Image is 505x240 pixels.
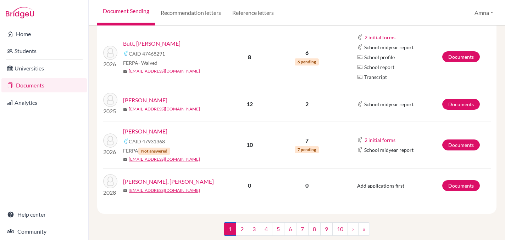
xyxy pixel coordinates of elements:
[1,44,87,58] a: Students
[357,183,404,189] span: Add applications first
[364,33,396,41] button: 2 initial forms
[103,93,117,107] img: Usman, Muhammad
[123,69,127,74] span: mail
[364,63,394,71] span: School report
[129,156,200,162] a: [EMAIL_ADDRESS][DOMAIN_NAME]
[123,189,127,193] span: mail
[103,174,117,188] img: Aamir, Muhammad Shaheer
[442,180,480,191] a: Documents
[274,48,340,57] p: 6
[129,187,200,194] a: [EMAIL_ADDRESS][DOMAIN_NAME]
[236,222,248,236] a: 2
[1,224,87,239] a: Community
[1,27,87,41] a: Home
[123,127,167,136] a: [PERSON_NAME]
[442,51,480,62] a: Documents
[274,181,340,190] p: 0
[123,107,127,112] span: mail
[348,222,359,236] a: ›
[364,136,396,144] button: 2 initial forms
[1,78,87,92] a: Documents
[364,146,414,154] span: School midyear report
[103,46,117,60] img: Butt, Muhammad Yousha Talib
[123,177,214,186] a: [PERSON_NAME], [PERSON_NAME]
[248,222,260,236] a: 3
[123,158,127,162] span: mail
[332,222,348,236] a: 10
[129,50,165,57] span: CAID 47468291
[129,138,165,145] span: CAID 47931368
[364,101,414,108] span: School midyear report
[138,60,157,66] span: - Waived
[123,39,181,48] a: Butt, [PERSON_NAME]
[357,54,363,60] img: Parchments logo
[308,222,321,236] a: 8
[1,61,87,75] a: Universities
[103,148,117,156] p: 2026
[357,34,363,40] img: Common App logo
[1,207,87,222] a: Help center
[357,44,363,50] img: Common App logo
[248,53,251,60] b: 8
[295,146,319,153] span: 7 pending
[295,58,319,65] span: 6 pending
[442,139,480,150] a: Documents
[123,138,129,144] img: Common App logo
[138,148,170,155] span: Not answered
[364,53,395,61] span: School profile
[296,222,309,236] a: 7
[364,73,387,81] span: Transcript
[357,101,363,107] img: Common App logo
[123,59,157,67] span: FERPA
[358,222,370,236] a: »
[224,222,236,236] span: 1
[364,44,414,51] span: School midyear report
[103,133,117,148] img: Khawaja, Muhammad
[471,6,496,19] button: Amna
[357,147,363,153] img: Common App logo
[284,222,296,236] a: 6
[129,68,200,74] a: [EMAIL_ADDRESS][DOMAIN_NAME]
[246,141,253,148] b: 10
[260,222,272,236] a: 4
[320,222,333,236] a: 9
[129,106,200,112] a: [EMAIL_ADDRESS][DOMAIN_NAME]
[272,222,284,236] a: 5
[357,64,363,70] img: Parchments logo
[246,101,253,107] b: 12
[6,7,34,18] img: Bridge-U
[1,96,87,110] a: Analytics
[274,100,340,108] p: 2
[123,51,129,56] img: Common App logo
[357,137,363,143] img: Common App logo
[123,96,167,104] a: [PERSON_NAME]
[248,182,251,189] b: 0
[357,74,363,80] img: Parchments logo
[103,188,117,197] p: 2028
[103,60,117,68] p: 2026
[442,99,480,110] a: Documents
[103,107,117,115] p: 2025
[274,136,340,145] p: 7
[123,147,170,155] span: FERPA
